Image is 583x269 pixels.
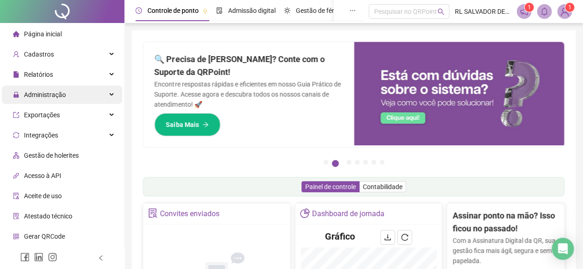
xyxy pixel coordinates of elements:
[284,7,290,14] span: sun
[160,206,219,222] div: Convites enviados
[166,120,199,130] span: Saiba Mais
[13,112,19,118] span: export
[380,160,384,165] button: 7
[24,51,54,58] span: Cadastros
[453,235,559,266] p: Com a Assinatura Digital da QR, sua gestão fica mais ágil, segura e sem papelada.
[296,7,342,14] span: Gestão de férias
[154,53,343,79] h2: 🔍 Precisa de [PERSON_NAME]? Conte com o Suporte da QRPoint!
[24,172,61,179] span: Acesso à API
[34,252,43,262] span: linkedin
[20,252,29,262] span: facebook
[13,233,19,240] span: qrcode
[540,7,548,16] span: bell
[453,209,559,235] h2: Assinar ponto na mão? Isso ficou no passado!
[13,51,19,57] span: user-add
[154,113,220,136] button: Saiba Mais
[524,3,534,12] sup: 1
[135,7,142,14] span: clock-circle
[13,92,19,98] span: lock
[437,8,444,15] span: search
[363,160,368,165] button: 5
[48,252,57,262] span: instagram
[300,208,310,218] span: pie-chart
[24,91,66,98] span: Administração
[324,160,328,165] button: 1
[148,208,158,218] span: solution
[147,7,199,14] span: Controle de ponto
[24,233,65,240] span: Gerar QRCode
[13,172,19,179] span: api
[455,6,511,17] span: RL SALVADOR DELIVERY DE BEBIDAS
[13,71,19,78] span: file
[24,111,60,119] span: Exportações
[371,160,376,165] button: 6
[202,8,208,14] span: pushpin
[13,213,19,219] span: solution
[565,3,574,12] sup: Atualize o seu contato no menu Meus Dados
[13,31,19,37] span: home
[384,234,391,241] span: download
[354,42,565,145] img: banner%2F0cf4e1f0-cb71-40ef-aa93-44bd3d4ee559.png
[325,230,355,243] h4: Gráfico
[228,7,276,14] span: Admissão digital
[355,160,359,165] button: 4
[98,255,104,261] span: left
[349,7,356,14] span: ellipsis
[347,160,351,165] button: 3
[24,132,58,139] span: Integrações
[154,79,343,109] p: Encontre respostas rápidas e eficientes em nosso Guia Prático de Suporte. Acesse agora e descubra...
[24,152,79,159] span: Gestão de holerites
[305,183,356,190] span: Painel de controle
[528,4,531,11] span: 1
[520,7,528,16] span: notification
[312,206,384,222] div: Dashboard de jornada
[332,160,339,167] button: 2
[13,132,19,138] span: sync
[24,212,72,220] span: Atestado técnico
[363,183,402,190] span: Contabilidade
[568,4,571,11] span: 1
[24,30,62,38] span: Página inicial
[24,71,53,78] span: Relatórios
[552,238,574,260] div: Open Intercom Messenger
[401,234,408,241] span: reload
[216,7,223,14] span: file-done
[13,193,19,199] span: audit
[13,152,19,159] span: apartment
[558,5,571,18] img: 85581
[24,192,62,200] span: Aceite de uso
[202,121,209,128] span: arrow-right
